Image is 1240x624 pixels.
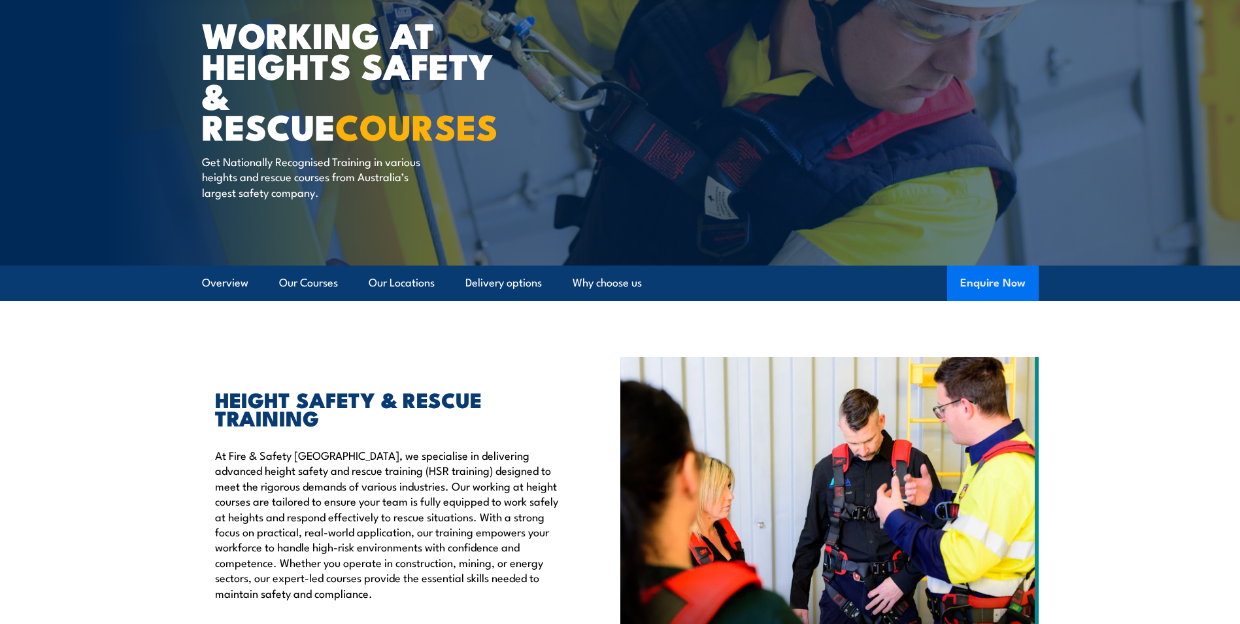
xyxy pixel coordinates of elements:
[202,154,441,199] p: Get Nationally Recognised Training in various heights and rescue courses from Australia’s largest...
[215,390,560,426] h2: HEIGHT SAFETY & RESCUE TRAINING
[202,19,525,141] h1: WORKING AT HEIGHTS SAFETY & RESCUE
[369,266,435,300] a: Our Locations
[573,266,642,300] a: Why choose us
[947,266,1039,301] button: Enquire Now
[465,266,542,300] a: Delivery options
[202,266,248,300] a: Overview
[215,447,560,600] p: At Fire & Safety [GEOGRAPHIC_DATA], we specialise in delivering advanced height safety and rescue...
[335,98,498,152] strong: COURSES
[279,266,338,300] a: Our Courses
